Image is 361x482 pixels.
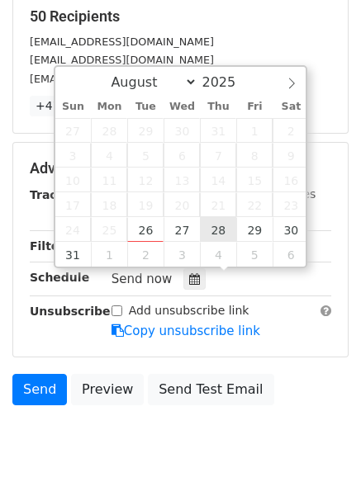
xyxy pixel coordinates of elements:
[236,192,273,217] span: August 22, 2025
[91,242,127,267] span: September 1, 2025
[30,305,111,318] strong: Unsubscribe
[273,102,309,112] span: Sat
[164,118,200,143] span: July 30, 2025
[200,143,236,168] span: August 7, 2025
[12,374,67,405] a: Send
[127,192,164,217] span: August 19, 2025
[127,143,164,168] span: August 5, 2025
[55,217,92,242] span: August 24, 2025
[30,96,99,116] a: +47 more
[127,102,164,112] span: Tue
[30,188,85,201] strong: Tracking
[55,168,92,192] span: August 10, 2025
[236,143,273,168] span: August 8, 2025
[164,217,200,242] span: August 27, 2025
[71,374,144,405] a: Preview
[91,217,127,242] span: August 25, 2025
[55,192,92,217] span: August 17, 2025
[112,272,173,286] span: Send now
[30,73,214,85] small: [EMAIL_ADDRESS][DOMAIN_NAME]
[55,242,92,267] span: August 31, 2025
[200,118,236,143] span: July 31, 2025
[91,168,127,192] span: August 11, 2025
[55,102,92,112] span: Sun
[273,217,309,242] span: August 30, 2025
[91,143,127,168] span: August 4, 2025
[273,118,309,143] span: August 2, 2025
[278,403,361,482] iframe: Chat Widget
[91,192,127,217] span: August 18, 2025
[236,168,273,192] span: August 15, 2025
[30,271,89,284] strong: Schedule
[127,168,164,192] span: August 12, 2025
[200,102,236,112] span: Thu
[127,242,164,267] span: September 2, 2025
[30,54,214,66] small: [EMAIL_ADDRESS][DOMAIN_NAME]
[91,118,127,143] span: July 28, 2025
[148,374,273,405] a: Send Test Email
[273,192,309,217] span: August 23, 2025
[200,242,236,267] span: September 4, 2025
[164,168,200,192] span: August 13, 2025
[129,302,249,319] label: Add unsubscribe link
[164,192,200,217] span: August 20, 2025
[164,242,200,267] span: September 3, 2025
[164,143,200,168] span: August 6, 2025
[30,159,331,177] h5: Advanced
[127,118,164,143] span: July 29, 2025
[55,118,92,143] span: July 27, 2025
[30,7,331,26] h5: 50 Recipients
[197,74,257,90] input: Year
[273,242,309,267] span: September 6, 2025
[273,168,309,192] span: August 16, 2025
[127,217,164,242] span: August 26, 2025
[200,192,236,217] span: August 21, 2025
[164,102,200,112] span: Wed
[200,217,236,242] span: August 28, 2025
[236,242,273,267] span: September 5, 2025
[112,324,260,338] a: Copy unsubscribe link
[55,143,92,168] span: August 3, 2025
[30,35,214,48] small: [EMAIL_ADDRESS][DOMAIN_NAME]
[236,118,273,143] span: August 1, 2025
[200,168,236,192] span: August 14, 2025
[30,239,72,253] strong: Filters
[91,102,127,112] span: Mon
[236,217,273,242] span: August 29, 2025
[236,102,273,112] span: Fri
[273,143,309,168] span: August 9, 2025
